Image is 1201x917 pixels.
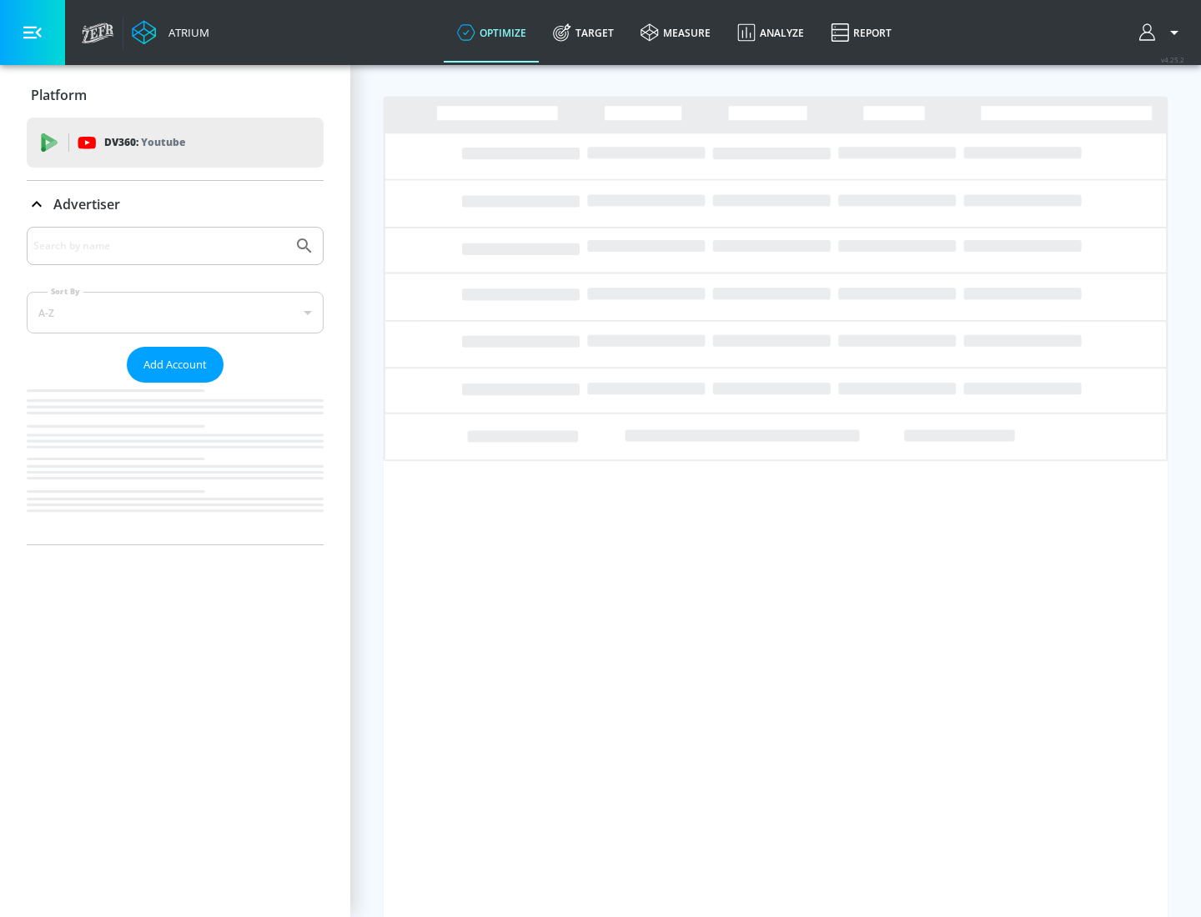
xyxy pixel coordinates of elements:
a: Atrium [132,20,209,45]
a: measure [627,3,724,63]
p: DV360: [104,133,185,152]
button: Add Account [127,347,224,383]
label: Sort By [48,286,83,297]
div: Platform [27,72,324,118]
div: DV360: Youtube [27,118,324,168]
div: A-Z [27,292,324,333]
input: Search by name [33,235,286,257]
span: Add Account [143,355,207,374]
p: Youtube [141,133,185,151]
nav: list of Advertiser [27,383,324,544]
a: Analyze [724,3,817,63]
div: Advertiser [27,181,324,228]
a: Report [817,3,905,63]
p: Advertiser [53,195,120,213]
p: Platform [31,86,87,104]
div: Advertiser [27,227,324,544]
div: Atrium [162,25,209,40]
a: optimize [444,3,540,63]
a: Target [540,3,627,63]
span: v 4.25.2 [1161,55,1184,64]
